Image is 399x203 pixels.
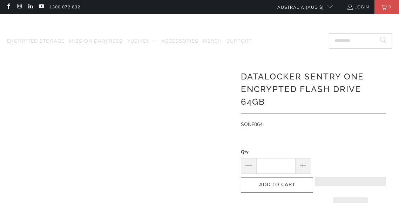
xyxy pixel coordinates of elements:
[164,17,236,32] img: Trust Panda Australia
[127,38,149,44] span: YubiKey
[241,148,311,156] label: Qty
[161,38,198,44] span: Accessories
[203,38,222,44] span: Merch
[329,33,392,49] input: Search...
[7,38,65,44] span: Encrypted Storage
[27,4,33,10] a: Trust Panda Australia on LinkedIn
[7,33,252,50] nav: Translation missing: en.navigation.header.main_nav
[161,33,198,50] a: Accessories
[248,182,306,188] span: Add to Cart
[241,69,385,108] h1: Datalocker Sentry One Encrypted Flash Drive 64GB
[241,121,263,128] span: SONE064
[69,33,123,50] a: Mission Darkness
[203,33,222,50] a: Merch
[5,4,11,10] a: Trust Panda Australia on Facebook
[347,3,369,11] a: Login
[374,33,392,49] button: Search
[69,38,123,44] span: Mission Darkness
[127,33,157,50] summary: YubiKey
[49,3,80,11] a: 1300 072 632
[38,4,44,10] a: Trust Panda Australia on YouTube
[16,4,22,10] a: Trust Panda Australia on Instagram
[226,33,252,50] a: Support
[241,177,313,193] button: Add to Cart
[226,38,252,44] span: Support
[7,33,65,50] a: Encrypted Storage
